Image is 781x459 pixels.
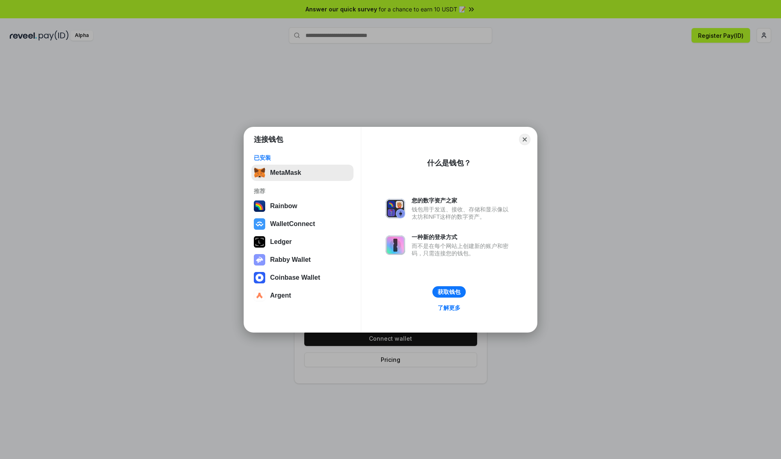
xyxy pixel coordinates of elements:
[251,198,353,214] button: Rainbow
[412,242,513,257] div: 而不是在每个网站上创建新的账户和密码，只需连接您的钱包。
[251,252,353,268] button: Rabby Wallet
[270,169,301,176] div: MetaMask
[251,216,353,232] button: WalletConnect
[438,288,460,296] div: 获取钱包
[427,158,471,168] div: 什么是钱包？
[386,235,405,255] img: svg+xml,%3Csvg%20xmlns%3D%22http%3A%2F%2Fwww.w3.org%2F2000%2Fsvg%22%20fill%3D%22none%22%20viewBox...
[270,274,320,281] div: Coinbase Wallet
[254,290,265,301] img: svg+xml,%3Csvg%20width%3D%2228%22%20height%3D%2228%22%20viewBox%3D%220%200%2028%2028%22%20fill%3D...
[433,302,465,313] a: 了解更多
[254,200,265,212] img: svg+xml,%3Csvg%20width%3D%22120%22%20height%3D%22120%22%20viewBox%3D%220%200%20120%20120%22%20fil...
[438,304,460,311] div: 了解更多
[251,165,353,181] button: MetaMask
[254,236,265,248] img: svg+xml,%3Csvg%20xmlns%3D%22http%3A%2F%2Fwww.w3.org%2F2000%2Fsvg%22%20width%3D%2228%22%20height%3...
[251,234,353,250] button: Ledger
[270,220,315,228] div: WalletConnect
[251,270,353,286] button: Coinbase Wallet
[270,238,292,246] div: Ledger
[254,135,283,144] h1: 连接钱包
[412,206,513,220] div: 钱包用于发送、接收、存储和显示像以太坊和NFT这样的数字资产。
[270,202,297,210] div: Rainbow
[254,167,265,178] img: svg+xml,%3Csvg%20fill%3D%22none%22%20height%3D%2233%22%20viewBox%3D%220%200%2035%2033%22%20width%...
[254,218,265,230] img: svg+xml,%3Csvg%20width%3D%2228%22%20height%3D%2228%22%20viewBox%3D%220%200%2028%2028%22%20fill%3D...
[519,134,530,145] button: Close
[270,256,311,263] div: Rabby Wallet
[254,254,265,265] img: svg+xml,%3Csvg%20xmlns%3D%22http%3A%2F%2Fwww.w3.org%2F2000%2Fsvg%22%20fill%3D%22none%22%20viewBox...
[412,197,513,204] div: 您的数字资产之家
[432,286,466,298] button: 获取钱包
[412,233,513,241] div: 一种新的登录方式
[386,199,405,218] img: svg+xml,%3Csvg%20xmlns%3D%22http%3A%2F%2Fwww.w3.org%2F2000%2Fsvg%22%20fill%3D%22none%22%20viewBox...
[254,272,265,283] img: svg+xml,%3Csvg%20width%3D%2228%22%20height%3D%2228%22%20viewBox%3D%220%200%2028%2028%22%20fill%3D...
[254,154,351,161] div: 已安装
[270,292,291,299] div: Argent
[254,187,351,195] div: 推荐
[251,287,353,304] button: Argent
